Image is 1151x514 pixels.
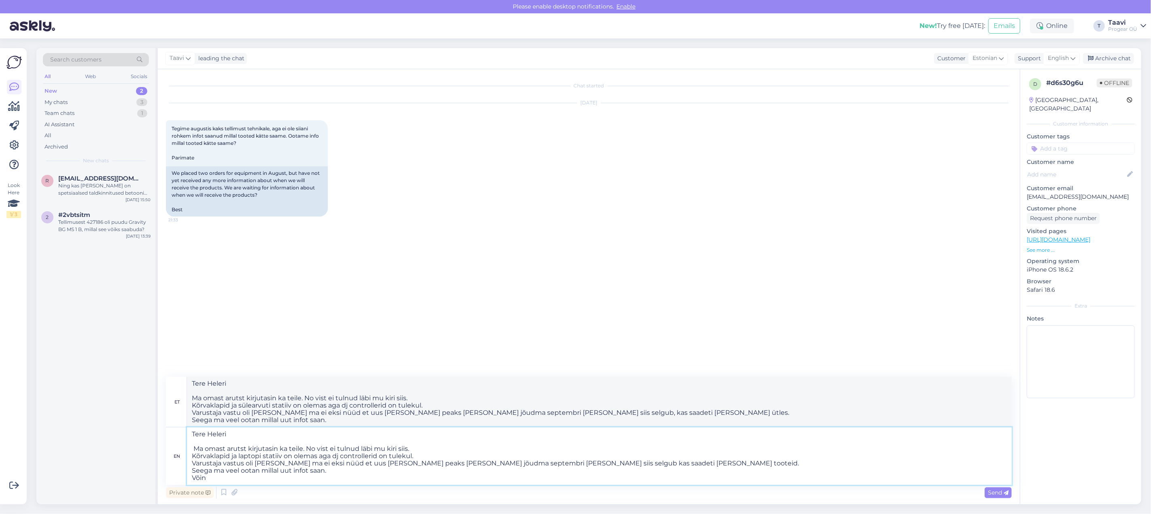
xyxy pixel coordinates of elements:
[988,18,1020,34] button: Emails
[1033,81,1037,87] span: d
[1027,265,1135,274] p: iPhone OS 18.6.2
[45,87,57,95] div: New
[168,217,199,223] span: 21:33
[614,3,638,10] span: Enable
[1108,26,1137,32] div: Progear OÜ
[43,71,52,82] div: All
[1029,96,1127,113] div: [GEOGRAPHIC_DATA], [GEOGRAPHIC_DATA]
[187,427,1012,485] textarea: Tere Heleri Ma omast arutst kirjutasin ka teile. No vist ei tulnud läbi mu kiri siis. Kõrvaklapid...
[1027,193,1135,201] p: [EMAIL_ADDRESS][DOMAIN_NAME]
[1027,170,1126,179] input: Add name
[6,55,22,70] img: Askly Logo
[166,487,214,498] div: Private note
[1027,246,1135,254] p: See more ...
[137,109,147,117] div: 1
[1027,213,1100,224] div: Request phone number
[83,157,109,164] span: New chats
[1015,54,1041,63] div: Support
[174,395,180,409] div: et
[45,143,68,151] div: Archived
[1108,19,1137,26] div: Taavi
[1027,257,1135,265] p: Operating system
[46,178,49,184] span: r
[1027,236,1090,243] a: [URL][DOMAIN_NAME]
[136,98,147,106] div: 3
[45,121,74,129] div: AI Assistant
[1108,19,1146,32] a: TaaviProgear OÜ
[45,98,68,106] div: My chats
[166,99,1012,106] div: [DATE]
[1027,120,1135,127] div: Customer information
[973,54,997,63] span: Estonian
[129,71,149,82] div: Socials
[6,182,21,218] div: Look Here
[1027,142,1135,155] input: Add a tag
[58,175,142,182] span: reivohan@gmail.com
[166,82,1012,89] div: Chat started
[934,54,966,63] div: Customer
[50,55,102,64] span: Search customers
[1027,314,1135,323] p: Notes
[58,219,151,233] div: Tellimusest 427186 oli puudu Gravity BG MS 1 B, millal see võiks saabuda?
[84,71,98,82] div: Web
[166,166,328,217] div: We placed two orders for equipment in August, but have not yet received any more information abou...
[45,132,51,140] div: All
[195,54,244,63] div: leading the chat
[1027,132,1135,141] p: Customer tags
[1048,54,1069,63] span: English
[920,21,985,31] div: Try free [DATE]:
[46,214,49,220] span: 2
[174,449,181,463] div: en
[58,182,151,197] div: Ning kas [PERSON_NAME] on spetsiaalsed taldkinnitused betooni jaoks?
[125,197,151,203] div: [DATE] 15:50
[1027,302,1135,310] div: Extra
[1027,158,1135,166] p: Customer name
[187,377,1012,427] textarea: Tere Heleri Ma omast arutst kirjutasin ka teile. No vist ei tulnud läbi mu kiri siis. Kõrvaklapid...
[1027,184,1135,193] p: Customer email
[1027,227,1135,236] p: Visited pages
[45,109,74,117] div: Team chats
[1097,79,1132,87] span: Offline
[1046,78,1097,88] div: # d6s30g6u
[1027,204,1135,213] p: Customer phone
[920,22,937,30] b: New!
[1027,277,1135,286] p: Browser
[136,87,147,95] div: 2
[172,125,320,161] span: Tegime augustis kaks tellimust tehnikale, aga ei ole siiani rohkem infot saanud millal tooted kät...
[1094,20,1105,32] div: T
[1030,19,1074,33] div: Online
[170,54,184,63] span: Taavi
[6,211,21,218] div: 1 / 3
[1083,53,1134,64] div: Archive chat
[988,489,1009,496] span: Send
[1027,286,1135,294] p: Safari 18.6
[126,233,151,239] div: [DATE] 13:39
[58,211,90,219] span: #2vbtsitm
